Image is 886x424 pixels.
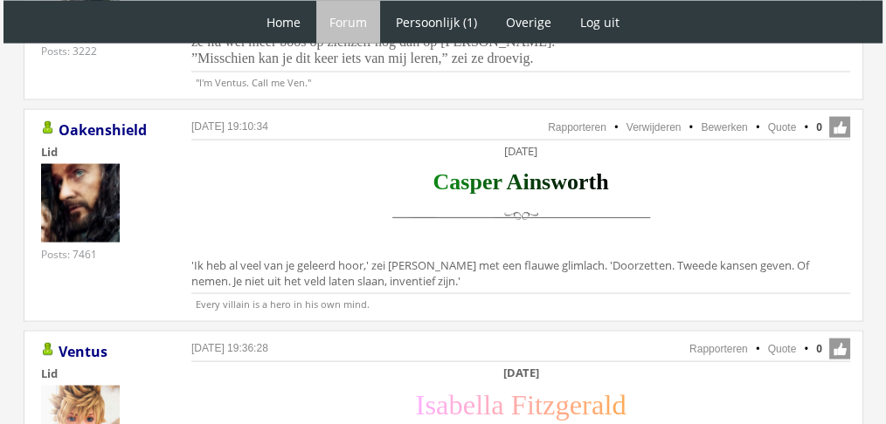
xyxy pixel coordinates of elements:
span: r [492,169,502,195]
span: s [425,389,436,421]
span: 0 [816,341,822,357]
span: l [604,389,612,421]
a: Ventus [59,342,107,361]
a: Quote [768,121,797,133]
span: s [460,169,469,195]
span: 0 [816,120,822,135]
img: Gebruiker is online [41,343,55,357]
span: a [449,169,460,195]
a: Bewerken [701,121,747,133]
a: Oakenshield [59,120,147,140]
span: g [555,389,569,421]
span: e [482,169,493,195]
span: z [543,389,555,421]
span: l [483,389,491,421]
div: 'Ik heb al veel van je geleerd hoor,' zei [PERSON_NAME] met een flauwe glimlach. 'Doorzetten. Twe... [191,143,850,293]
span: p [469,169,481,195]
span: Like deze post [829,339,850,359]
div: Posts: 7461 [41,247,97,262]
span: s [542,169,550,195]
span: n [530,169,542,195]
div: Lid [41,366,163,381]
span: i [523,169,529,195]
img: Oakenshield [41,164,120,243]
span: a [592,389,604,421]
span: a [491,389,503,421]
a: [DATE] 19:10:34 [191,120,268,133]
span: t [588,169,596,195]
span: o [567,169,578,195]
div: [DATE] [191,143,850,159]
b: [DATE] [503,365,539,380]
span: a [436,389,448,421]
span: w [550,169,567,195]
p: Every villain is a hero in his own mind. [191,293,850,311]
span: A [507,169,523,195]
a: Rapporteren [689,343,748,355]
span: d [612,389,626,421]
span: F [511,389,527,421]
span: t [535,389,543,421]
span: r [578,169,589,195]
span: h [596,169,608,195]
p: "I'm Ventus. Call me Ven." [191,72,850,89]
a: Rapporteren [548,121,606,133]
img: Gebruiker is online [41,121,55,135]
a: Quote [768,343,797,355]
span: l [475,389,483,421]
span: e [570,389,582,421]
div: Posts: 3222 [41,44,97,58]
a: [DATE] 19:36:28 [191,342,268,354]
span: C [433,169,449,195]
img: scheidingslijn.png [385,198,656,237]
span: e [463,389,475,421]
div: Lid [41,144,163,160]
span: r [582,389,592,421]
span: I [416,389,426,421]
a: Verwijderen [626,121,682,133]
span: b [448,389,462,421]
span: i [527,389,535,421]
